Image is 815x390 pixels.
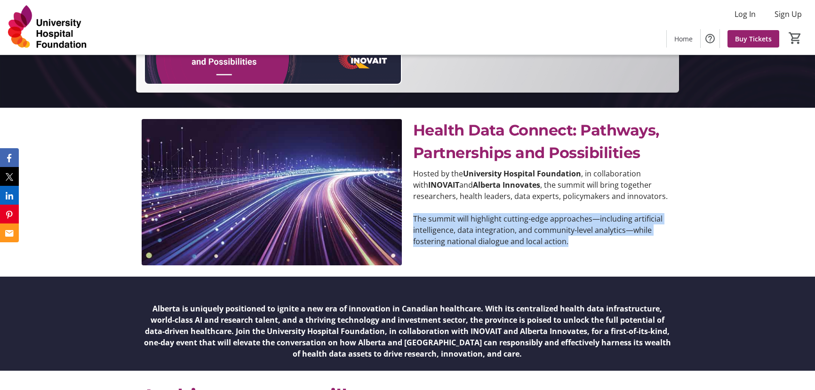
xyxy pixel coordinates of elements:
[413,121,659,162] span: Health Data Connect: Pathways, Partnerships and Possibilities
[413,213,673,247] p: The summit will highlight cutting-edge approaches—including artificial intelligence, data integra...
[413,168,673,202] p: Hosted by the , in collaboration with and , the summit will bring together researchers, health le...
[767,7,809,22] button: Sign Up
[6,4,89,51] img: University Hospital Foundation's Logo
[787,30,804,47] button: Cart
[701,29,719,48] button: Help
[775,8,802,20] span: Sign Up
[428,180,459,190] strong: INOVAIT
[727,30,779,48] a: Buy Tickets
[727,7,763,22] button: Log In
[144,303,671,359] strong: Alberta is uniquely positioned to ignite a new era of innovation in Canadian healthcare. With its...
[667,30,700,48] a: Home
[473,180,540,190] strong: Alberta Innovates
[142,119,402,265] img: undefined
[674,34,693,44] span: Home
[735,34,772,44] span: Buy Tickets
[735,8,756,20] span: Log In
[463,168,581,179] strong: University Hospital Foundation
